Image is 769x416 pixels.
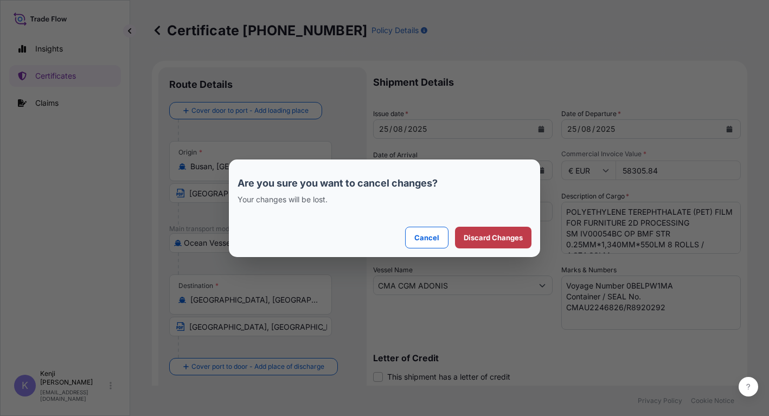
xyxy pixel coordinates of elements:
[414,232,439,243] p: Cancel
[455,227,531,248] button: Discard Changes
[238,194,531,205] p: Your changes will be lost.
[405,227,448,248] button: Cancel
[464,232,523,243] p: Discard Changes
[238,177,531,190] p: Are you sure you want to cancel changes?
